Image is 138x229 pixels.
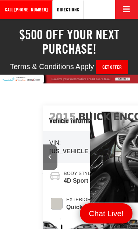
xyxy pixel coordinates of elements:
[85,208,127,218] span: Menu
[80,203,132,223] a: Menu
[96,60,128,74] a: Get Offer
[10,62,94,71] span: Terms & Conditions Apply
[5,7,13,12] font: Call
[52,0,84,19] a: Directions
[49,109,76,122] span: 2015
[14,7,48,12] span: [PHONE_NUMBER]
[43,144,57,170] button: Previous image
[6,27,132,56] h2: $500 off your next purchase!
